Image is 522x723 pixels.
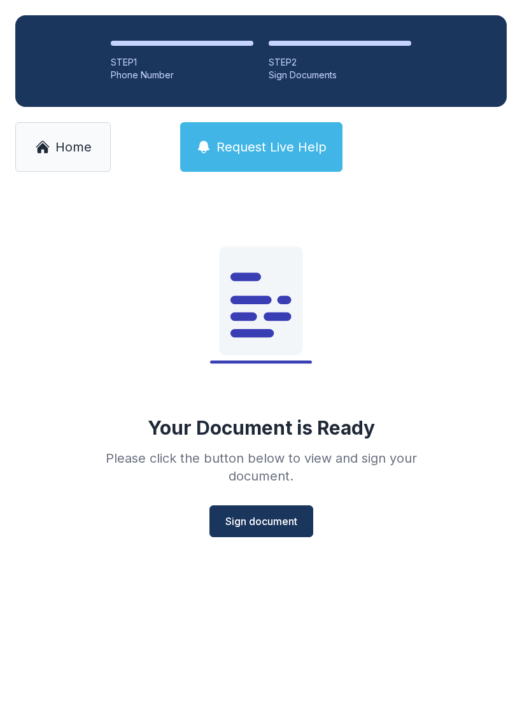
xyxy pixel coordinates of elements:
[78,449,444,485] div: Please click the button below to view and sign your document.
[148,416,375,439] div: Your Document is Ready
[269,56,411,69] div: STEP 2
[55,138,92,156] span: Home
[111,56,253,69] div: STEP 1
[269,69,411,81] div: Sign Documents
[225,514,297,529] span: Sign document
[111,69,253,81] div: Phone Number
[216,138,327,156] span: Request Live Help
